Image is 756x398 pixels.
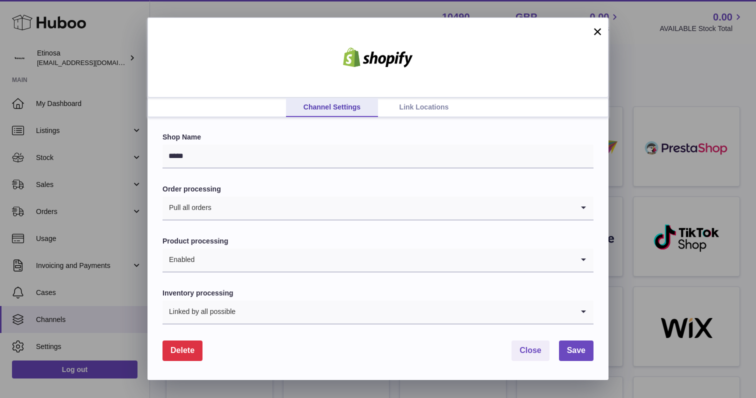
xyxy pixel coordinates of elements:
label: Product processing [162,236,593,246]
span: Linked by all possible [162,300,236,323]
button: Delete [162,340,202,361]
button: Save [559,340,593,361]
span: Pull all orders [162,196,212,219]
div: Search for option [162,248,593,272]
span: Enabled [162,248,195,271]
label: Order processing [162,184,593,194]
div: Search for option [162,196,593,220]
label: Shop Name [162,132,593,142]
button: × [591,25,603,37]
a: Link Locations [378,98,470,117]
div: Search for option [162,300,593,324]
button: Close [511,340,549,361]
span: Save [567,346,585,354]
a: Channel Settings [286,98,378,117]
input: Search for option [212,196,573,219]
img: shopify [335,47,420,67]
input: Search for option [195,248,573,271]
span: Close [519,346,541,354]
label: Inventory processing [162,288,593,298]
input: Search for option [236,300,573,323]
span: Delete [170,346,194,354]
